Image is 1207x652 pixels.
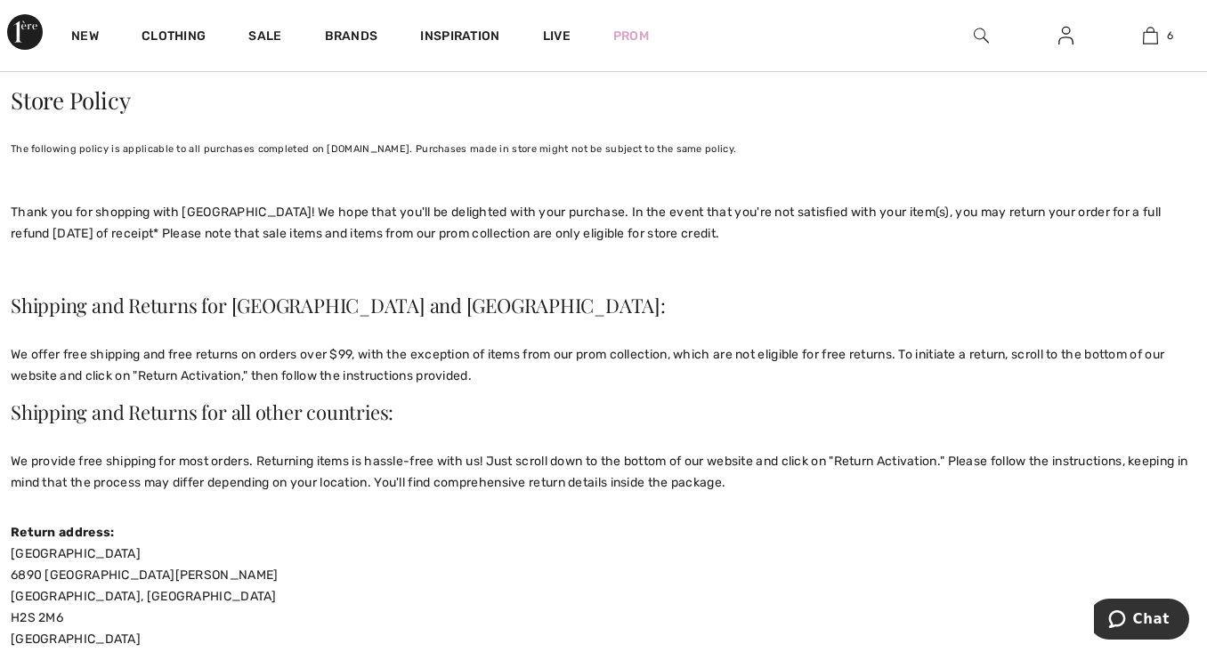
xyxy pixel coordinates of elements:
[1094,599,1189,643] iframe: Opens a widget where you can chat to one of our agents
[11,205,1161,241] span: Thank you for shopping with [GEOGRAPHIC_DATA]! We hope that you'll be delighted with your purchas...
[11,454,1187,490] span: We provide free shipping for most orders. Returning items is hassle-free with us! Just scroll dow...
[1143,25,1158,46] img: My Bag
[325,28,378,47] a: Brands
[11,398,393,425] span: Shipping and Returns for all other countries:
[1058,25,1073,46] img: My Info
[248,28,281,47] a: Sale
[11,53,1196,130] h1: Store Policy
[11,292,666,318] span: Shipping and Returns for [GEOGRAPHIC_DATA] and [GEOGRAPHIC_DATA]:
[613,27,649,45] a: Prom
[7,14,43,50] img: 1ère Avenue
[71,28,99,47] a: New
[1109,25,1192,46] a: 6
[543,27,571,45] a: Live
[1044,25,1088,47] a: Sign In
[974,25,989,46] img: search the website
[11,546,279,647] span: [GEOGRAPHIC_DATA] 6890 [GEOGRAPHIC_DATA][PERSON_NAME] [GEOGRAPHIC_DATA], [GEOGRAPHIC_DATA] H2S 2M...
[11,525,115,540] span: Return address:
[1167,28,1173,44] span: 6
[11,347,1164,383] span: We offer free shipping and free returns on orders over $99, with the exception of items from our ...
[11,143,736,155] span: The following policy is applicable to all purchases completed on [DOMAIN_NAME]. Purchases made in...
[420,28,499,47] span: Inspiration
[142,28,206,47] a: Clothing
